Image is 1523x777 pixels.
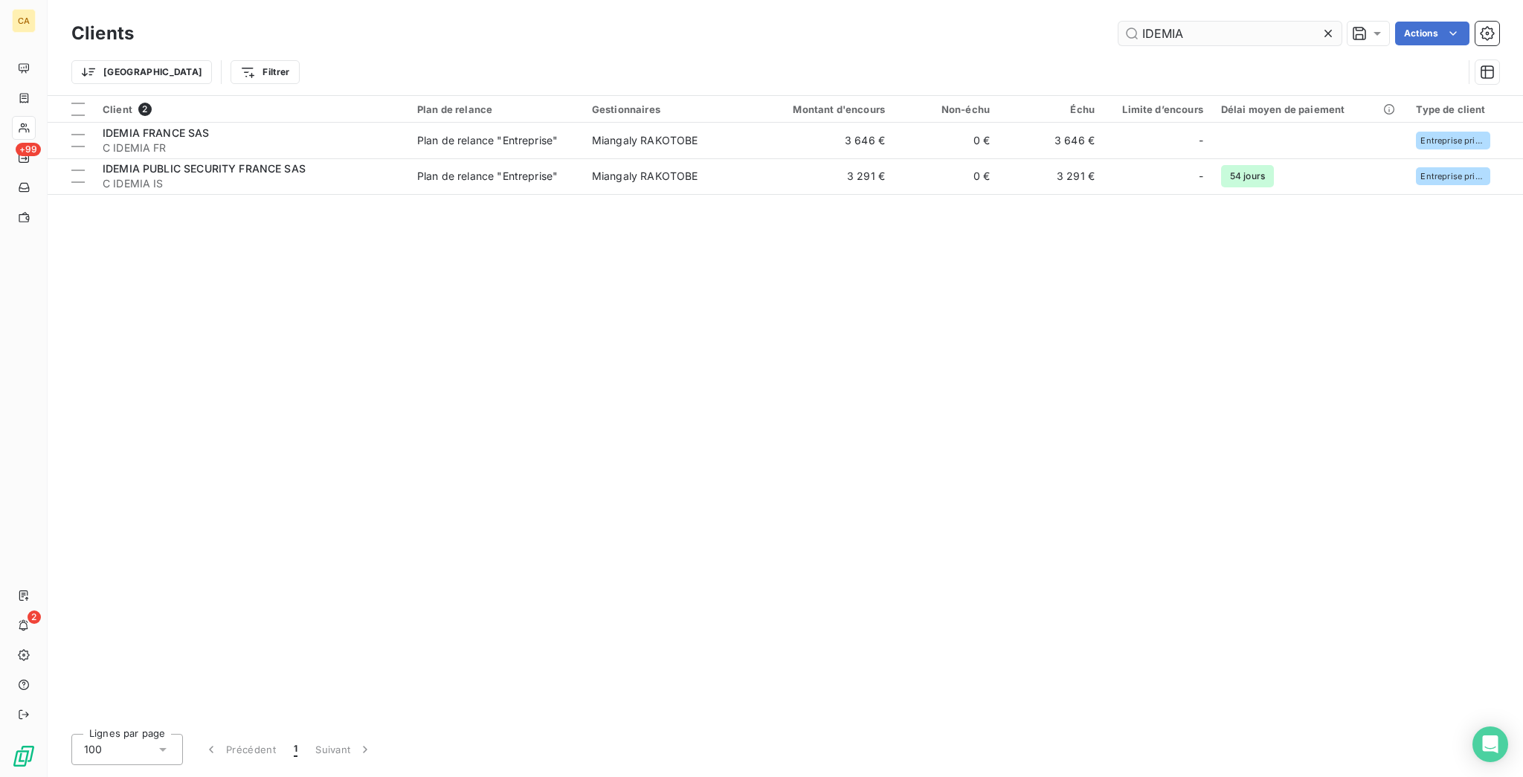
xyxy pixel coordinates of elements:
[753,158,894,194] td: 3 291 €
[28,610,41,624] span: 2
[592,103,744,115] div: Gestionnaires
[1472,726,1508,762] div: Open Intercom Messenger
[417,133,558,148] div: Plan de relance "Entreprise"
[1221,165,1274,187] span: 54 jours
[231,60,299,84] button: Filtrer
[12,9,36,33] div: CA
[84,742,102,757] span: 100
[1420,172,1486,181] span: Entreprise privée
[16,143,41,156] span: +99
[1118,22,1342,45] input: Rechercher
[103,141,399,155] span: C IDEMIA FR
[103,126,210,139] span: IDEMIA FRANCE SAS
[1420,136,1486,145] span: Entreprise privée
[894,158,999,194] td: 0 €
[103,103,132,115] span: Client
[592,134,698,146] span: Miangaly RAKOTOBE
[71,20,134,47] h3: Clients
[12,744,36,768] img: Logo LeanPay
[1395,22,1469,45] button: Actions
[903,103,990,115] div: Non-échu
[294,742,297,757] span: 1
[285,734,306,765] button: 1
[1199,133,1203,148] span: -
[1008,103,1095,115] div: Échu
[195,734,285,765] button: Précédent
[417,169,558,184] div: Plan de relance "Entreprise"
[1416,103,1514,115] div: Type de client
[762,103,885,115] div: Montant d'encours
[894,123,999,158] td: 0 €
[103,162,306,175] span: IDEMIA PUBLIC SECURITY FRANCE SAS
[306,734,381,765] button: Suivant
[103,176,399,191] span: C IDEMIA IS
[592,170,698,182] span: Miangaly RAKOTOBE
[999,123,1104,158] td: 3 646 €
[1113,103,1203,115] div: Limite d’encours
[999,158,1104,194] td: 3 291 €
[417,103,574,115] div: Plan de relance
[1221,103,1399,115] div: Délai moyen de paiement
[753,123,894,158] td: 3 646 €
[138,103,152,116] span: 2
[1199,169,1203,184] span: -
[71,60,212,84] button: [GEOGRAPHIC_DATA]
